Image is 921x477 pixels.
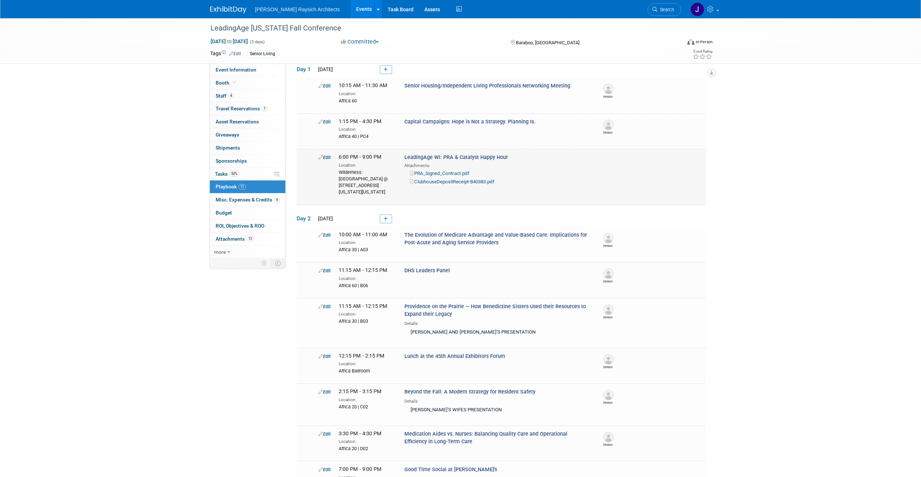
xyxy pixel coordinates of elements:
div: Attachments: [404,162,591,169]
i: Booth reservation complete [233,81,236,85]
a: Edit [318,155,331,160]
div: Senior Living [248,50,277,58]
a: Giveaways [210,129,285,141]
span: Sponsorships [216,158,247,164]
span: (3 days) [249,40,265,44]
span: Medication Aides vs. Nurses: Balancing Quality Care and Operational Efficiency in Long-Term Care [404,431,567,445]
a: Edit [318,268,331,273]
div: Africa Ballroom [339,367,394,374]
span: Attachments [216,236,254,242]
span: Day 1 [297,65,315,73]
div: Location: [339,125,394,132]
span: Providence on the Prairie — How Benedictine Sisters Used their Resources to Expand their Legacy [404,303,586,317]
span: [DATE] [316,216,333,221]
td: Tags [210,50,241,58]
div: Location: [339,161,394,168]
span: Capital Campaigns: Hope is Not a Strategy. Planning Is. [404,119,535,125]
img: Larry Schneider [603,233,614,243]
span: 4 [228,93,234,98]
div: Location: [339,90,394,97]
div: Location: [339,437,394,445]
img: Larry Schneider [603,269,614,279]
span: Event Information [216,67,256,73]
span: 10:00 AM - 11:00 AM [339,232,387,238]
div: Event Rating [693,50,712,53]
a: Tasks50% [210,168,285,180]
a: Edit [318,354,331,359]
div: Larry Schneider [603,442,612,447]
span: ROI, Objectives & ROO [216,223,264,229]
a: Edit [318,304,331,309]
span: 11:15 AM - 12:15 PM [339,303,387,309]
img: Larry Schneider [603,305,614,315]
span: Senior Housing/Independent Living Professionals Networking Meeting [404,83,570,89]
img: Format-Inperson.png [687,39,694,45]
span: 50% [229,171,239,176]
a: Budget [210,207,285,219]
div: Details: [404,318,591,327]
div: Africa 30 | A03 [339,246,394,253]
div: Location: [339,396,394,403]
a: Attachments13 [210,233,285,245]
span: DHS Leaders Panel [404,268,450,274]
img: Larry Schneider [603,354,614,364]
span: Lunch at the 45th Annual Exhibitors Forum [404,353,505,359]
span: Misc. Expenses & Credits [216,197,280,203]
span: Booth [216,80,238,86]
a: more [210,246,285,258]
img: Larry Schneider [603,84,614,94]
span: Good Time Social at [PERSON_NAME]'s [404,466,497,473]
span: 11 [239,184,246,189]
div: Africa 40 | PC4 [339,132,394,140]
span: Giveaways [216,132,239,138]
span: Shipments [216,145,240,151]
div: Africa 60 | B06 [339,282,394,289]
button: Committed [338,38,382,46]
div: Larry Schneider [603,315,612,319]
img: Larry Schneider [603,390,614,400]
a: Sponsorships [210,155,285,167]
div: Larry Schneider [603,400,612,405]
img: ExhibitDay [210,6,246,13]
a: Edit [229,51,241,56]
span: 2:15 PM - 3:15 PM [339,388,382,395]
div: Wilderness: [GEOGRAPHIC_DATA] @ [STREET_ADDRESS][US_STATE][US_STATE] [339,168,394,195]
span: Day 2 [297,215,315,223]
div: In-Person [696,39,713,45]
a: Misc. Expenses & Credits4 [210,193,285,206]
img: Larry Schneider [603,120,614,130]
a: Edit [318,119,331,125]
a: Edit [318,431,331,437]
span: The Evolution of Medicare Advantage and Value-Based Care: Implications for Post-Acute and Aging S... [404,232,587,246]
div: Larry Schneider [603,243,612,248]
span: Tasks [215,171,239,177]
a: Playbook11 [210,180,285,193]
span: to [226,38,233,44]
div: Event Format [638,38,713,49]
div: [PERSON_NAME] AND [PERSON_NAME]'S PRESENTATION [404,327,591,339]
img: Jenna Hammer [690,3,704,16]
span: [DATE] [316,66,333,72]
span: 12:15 PM - 2:15 PM [339,353,384,359]
span: 4 [274,197,280,203]
span: LeadingAge WI: PRA & Catalyst Happy Hour [404,154,508,160]
span: Travel Reservations [216,106,267,111]
span: [DATE] [DATE] [210,38,248,45]
div: Larry Schneider [603,364,612,369]
span: 3:30 PM - 4:30 PM [339,431,382,437]
span: Asset Reservations [216,119,259,125]
span: Staff [216,93,234,99]
div: Location: [339,274,394,282]
span: Beyond the Fall: A Modern Strategy for Resident Safety [404,389,535,395]
a: Edit [318,232,331,238]
a: Edit [318,389,331,395]
span: more [214,249,226,255]
div: Africa 60 [339,97,394,104]
a: Staff4 [210,90,285,102]
a: ROI, Objectives & ROO [210,220,285,232]
a: Edit [318,83,331,89]
a: Asset Reservations [210,115,285,128]
span: 11:15 AM - 12:15 PM [339,267,387,273]
div: [PERSON_NAME]'S WIFES PRESENTATION [404,404,591,416]
span: 13 [246,236,254,241]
